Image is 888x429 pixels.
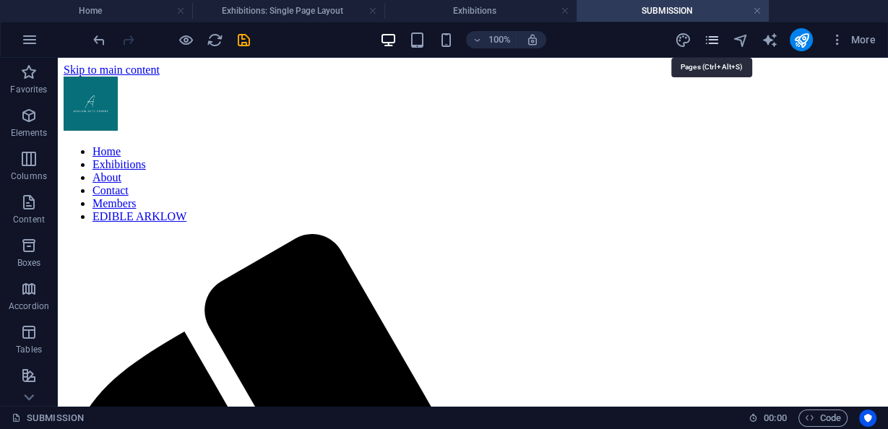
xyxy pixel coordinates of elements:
[805,409,841,427] span: Code
[236,32,252,48] i: Save (Ctrl+S)
[12,409,84,427] a: Click to cancel selection. Double-click to open Pages
[674,32,691,48] i: Design (Ctrl+Alt+Y)
[732,31,749,48] button: navigator
[13,214,45,225] p: Content
[749,409,787,427] h6: Session time
[177,31,194,48] button: Click here to leave preview mode and continue editing
[761,32,777,48] i: AI Writer
[9,300,49,312] p: Accordion
[10,84,47,95] p: Favorites
[384,3,577,19] h4: Exhibitions
[830,32,876,47] span: More
[703,31,720,48] button: pages
[12,387,46,399] p: Features
[790,28,813,51] button: publish
[774,412,776,423] span: :
[207,32,223,48] i: Reload page
[90,31,108,48] button: undo
[674,31,691,48] button: design
[761,31,778,48] button: text_generator
[577,3,769,19] h4: SUBMISSION
[6,6,102,18] a: Skip to main content
[488,31,511,48] h6: 100%
[91,32,108,48] i: Undo: Insert preset assets (Ctrl+Z)
[798,409,848,427] button: Code
[206,31,223,48] button: reload
[235,31,252,48] button: save
[525,33,538,46] i: On resize automatically adjust zoom level to fit chosen device.
[11,170,47,182] p: Columns
[16,344,42,355] p: Tables
[764,409,786,427] span: 00 00
[793,32,809,48] i: Publish
[466,31,517,48] button: 100%
[11,127,48,139] p: Elements
[17,257,41,269] p: Boxes
[859,409,876,427] button: Usercentrics
[192,3,384,19] h4: Exhibitions: Single Page Layout
[824,28,881,51] button: More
